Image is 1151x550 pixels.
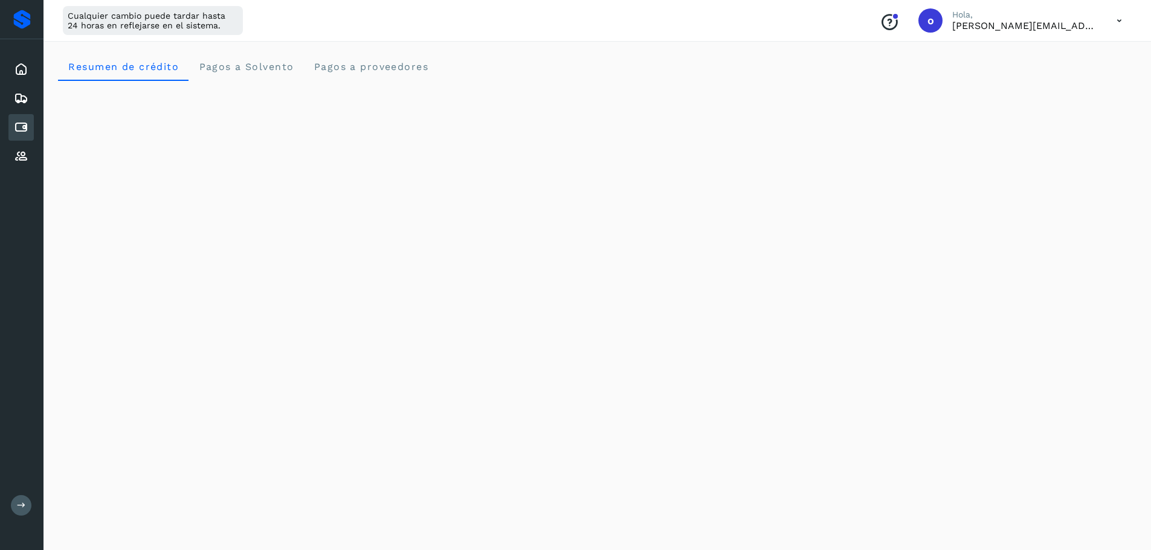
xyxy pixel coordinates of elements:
div: Cualquier cambio puede tardar hasta 24 horas en reflejarse en el sistema. [63,6,243,35]
p: Hola, [952,10,1097,20]
p: obed.perez@clcsolutions.com.mx [952,20,1097,31]
span: Pagos a Solvento [198,61,294,72]
div: Embarques [8,85,34,112]
div: Proveedores [8,143,34,170]
div: Inicio [8,56,34,83]
span: Resumen de crédito [68,61,179,72]
div: Cuentas por pagar [8,114,34,141]
span: Pagos a proveedores [313,61,428,72]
